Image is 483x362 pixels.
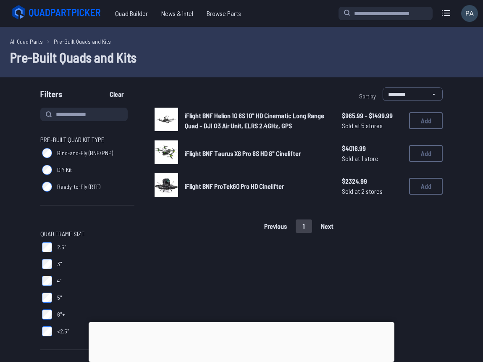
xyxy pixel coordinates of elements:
input: 3" [42,259,52,269]
input: 6"+ [42,309,52,320]
a: Browse Parts [200,5,248,22]
span: Sold at 5 stores [342,121,402,131]
span: Sold at 2 stores [342,186,402,196]
input: Bind-and-Fly (BNF/PNP) [42,148,52,158]
span: Ready-to-Fly (RTF) [57,182,100,191]
a: iFlight BNF ProTek60 Pro HD Cinelifter [185,181,328,191]
span: Bind-and-Fly (BNF/PNP) [57,149,113,157]
input: 4" [42,276,52,286]
span: DIY Kit [57,166,72,174]
a: All Quad Parts [10,37,43,46]
span: Sort by [359,92,376,100]
img: User [461,5,478,22]
input: 2.5" [42,242,52,252]
img: image [155,108,178,131]
select: Sort by [383,87,443,101]
span: 6"+ [57,310,65,319]
input: Ready-to-Fly (RTF) [42,182,52,192]
a: image [155,173,178,199]
button: Add [409,145,443,162]
button: Clear [102,87,131,101]
a: iFlight BNF Taurus X8 Pro 8S HD 8" Cinelifter [185,148,328,159]
input: 5" [42,293,52,303]
input: DIY Kit [42,165,52,175]
span: $2324.99 [342,176,402,186]
h1: Pre-Built Quads and Kits [10,47,473,67]
a: image [155,140,178,166]
span: Pre-Built Quad Kit Type [40,135,105,145]
a: iFlight BNF Helion 10 6S 10" HD Cinematic Long Range Quad - DJI O3 Air Unit, ELRS 2.4GHz, GPS [185,111,328,131]
button: Add [409,112,443,129]
span: Filters [40,87,62,104]
span: $4016.99 [342,143,402,153]
span: iFlight BNF Helion 10 6S 10" HD Cinematic Long Range Quad - DJI O3 Air Unit, ELRS 2.4GHz, GPS [185,111,324,129]
input: <2.5" [42,326,52,336]
img: image [155,173,178,197]
span: iFlight BNF Taurus X8 Pro 8S HD 8" Cinelifter [185,149,301,157]
span: 3" [57,260,62,268]
span: 4" [57,277,62,285]
button: 1 [296,219,312,233]
span: <2.5" [57,327,69,336]
span: 5" [57,293,62,302]
img: image [155,140,178,164]
a: Pre-Built Quads and Kits [54,37,111,46]
span: Quad Frame Size [40,229,85,239]
a: Quad Builder [108,5,155,22]
a: News & Intel [155,5,200,22]
span: 2.5" [57,243,66,251]
span: iFlight BNF ProTek60 Pro HD Cinelifter [185,182,284,190]
button: Add [409,178,443,195]
a: image [155,108,178,134]
span: $965.99 - $1499.99 [342,111,402,121]
iframe: Advertisement [89,322,394,360]
span: Sold at 1 store [342,153,402,164]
